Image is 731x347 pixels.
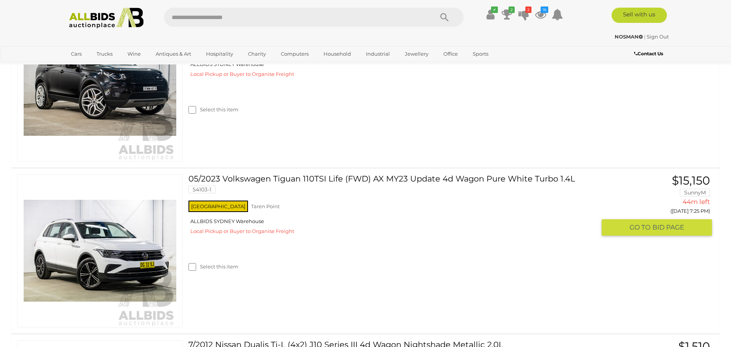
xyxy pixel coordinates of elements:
img: 54103-1a_ex.jpg [24,175,176,327]
a: Charity [243,48,271,60]
a: Wine [122,48,146,60]
i: 16 [541,6,548,13]
a: NOSMAN [615,34,644,40]
label: Select this item [188,263,238,270]
img: Allbids.com.au [65,8,148,29]
a: [GEOGRAPHIC_DATA] [66,60,130,73]
a: ✔ [485,8,496,21]
a: Hospitality [201,48,238,60]
a: 2 [501,8,513,21]
i: ✔ [491,6,498,13]
a: $15,150 SunnyM 44m left ([DATE] 7:25 PM) GO TOBID PAGE [607,174,712,236]
a: 05/2023 Volkswagen Tiguan 110TSI Life (FWD) AX MY23 Update 4d Wagon Pure White Turbo 1.4L 54103-1 [194,174,596,199]
a: 16 [535,8,546,21]
a: Trucks [92,48,118,60]
a: Antiques & Art [151,48,196,60]
a: Computers [276,48,314,60]
b: Contact Us [634,51,663,56]
a: Sign Out [647,34,669,40]
a: Jewellery [400,48,433,60]
i: 2 [525,6,531,13]
div: Local Pickup or Buyer to Organise Freight [188,69,596,79]
span: GO TO [630,223,652,232]
span: BID PAGE [652,223,684,232]
span: $15,150 [672,173,710,188]
a: Sports [468,48,493,60]
button: GO TOBID PAGE [602,219,712,236]
a: Household [319,48,356,60]
button: Search [425,8,464,27]
span: | [644,34,646,40]
a: 2 [518,8,530,21]
a: Industrial [361,48,395,60]
a: Cars [66,48,87,60]
label: Select this item [188,106,238,113]
a: Sell with us [612,8,667,23]
a: Office [438,48,463,60]
i: 2 [509,6,515,13]
img: 54104-1a_ex.jpg [24,9,176,161]
a: Contact Us [634,50,665,58]
strong: NOSMAN [615,34,643,40]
